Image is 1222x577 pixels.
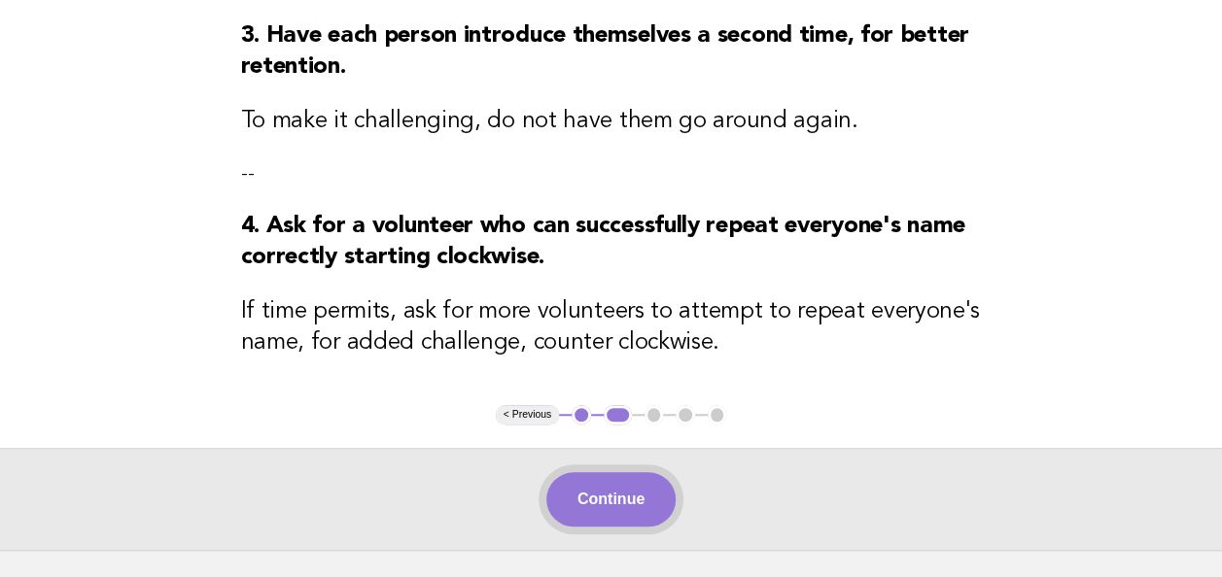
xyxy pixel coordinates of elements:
h3: To make it challenging, do not have them go around again. [241,106,982,137]
button: 1 [572,405,591,424]
button: < Previous [496,405,559,424]
button: Continue [546,472,676,526]
strong: 3. Have each person introduce themselves a second time, for better retention. [241,24,969,79]
p: -- [241,160,982,187]
strong: 4. Ask for a volunteer who can successfully repeat everyone's name correctly starting clockwise. [241,215,965,269]
button: 2 [604,405,632,424]
h3: If time permits, ask for more volunteers to attempt to repeat everyone's name, for added challeng... [241,296,982,358]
